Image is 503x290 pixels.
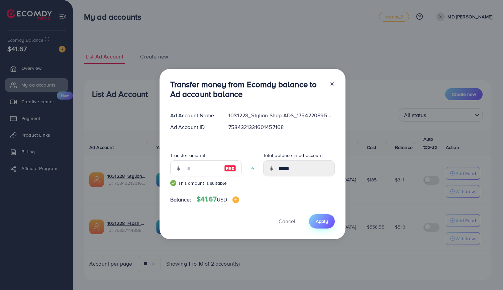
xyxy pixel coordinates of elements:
[223,123,340,131] div: 7534321331601457168
[170,180,176,186] img: guide
[232,196,239,203] img: image
[165,123,223,131] div: Ad Account ID
[263,152,323,159] label: Total balance in ad account
[279,217,295,225] span: Cancel
[223,112,340,119] div: 1031228_Stylian Shop ADS_1754220895018
[270,214,304,229] button: Cancel
[224,164,236,172] img: image
[170,80,324,99] h3: Transfer money from Ecomdy balance to Ad account balance
[316,218,328,225] span: Apply
[170,180,242,186] small: This amount is suitable
[170,196,191,203] span: Balance:
[170,152,205,159] label: Transfer amount
[475,260,498,285] iframe: Chat
[165,112,223,119] div: Ad Account Name
[197,195,239,203] h4: $41.67
[217,196,227,203] span: USD
[309,214,335,229] button: Apply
